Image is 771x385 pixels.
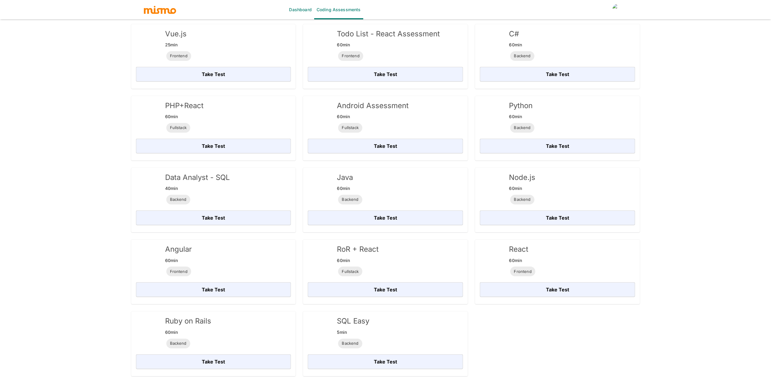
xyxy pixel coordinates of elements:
h6: 25 min [165,41,192,48]
h5: Node.js [509,173,535,182]
h5: C# [509,29,535,39]
span: Fullstack [338,125,362,131]
h6: 60 min [509,113,535,120]
button: Take Test [308,67,463,81]
h6: 5 min [337,329,369,336]
button: Take Test [308,354,463,369]
span: Backend [166,340,190,347]
span: Backend [338,340,362,347]
h6: 60 min [165,329,211,336]
span: Frontend [510,269,535,275]
img: Edward Rosado [612,4,624,16]
span: Backend [510,125,534,131]
button: Take Test [308,282,463,297]
h5: PHP+React [165,101,204,111]
h5: SQL Easy [337,316,369,326]
h6: 60 min [337,41,440,48]
button: Take Test [480,139,635,153]
button: Take Test [136,282,291,297]
button: Take Test [480,282,635,297]
span: Backend [510,197,534,203]
button: Take Test [308,211,463,225]
button: Take Test [136,139,291,153]
h5: RoR + React [337,244,379,254]
h6: 40 min [165,185,230,192]
span: Fullstack [338,269,362,275]
button: Take Test [308,139,463,153]
h6: 60 min [165,257,192,264]
h5: Vue.js [165,29,192,39]
button: Take Test [136,67,291,81]
button: Take Test [136,354,291,369]
button: Take Test [480,211,635,225]
h5: Python [509,101,535,111]
h6: 60 min [509,41,535,48]
h5: Todo List - React Assessment [337,29,440,39]
h6: 60 min [337,257,379,264]
h5: Angular [165,244,192,254]
h6: 60 min [509,257,536,264]
h5: React [509,244,536,254]
img: logo [143,5,177,14]
h5: Android Assessment [337,101,409,111]
span: Frontend [166,53,191,59]
h5: Java [337,173,363,182]
button: Take Test [480,67,635,81]
h5: Ruby on Rails [165,316,211,326]
button: Take Test [136,211,291,225]
span: Frontend [338,53,363,59]
span: Backend [510,53,534,59]
span: Backend [166,197,190,203]
h6: 60 min [509,185,535,192]
span: Backend [338,197,362,203]
h6: 60 min [165,113,204,120]
h5: Data Analyst - SQL [165,173,230,182]
span: Fullstack [166,125,190,131]
span: Frontend [166,269,191,275]
h6: 60 min [337,113,409,120]
h6: 60 min [337,185,363,192]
